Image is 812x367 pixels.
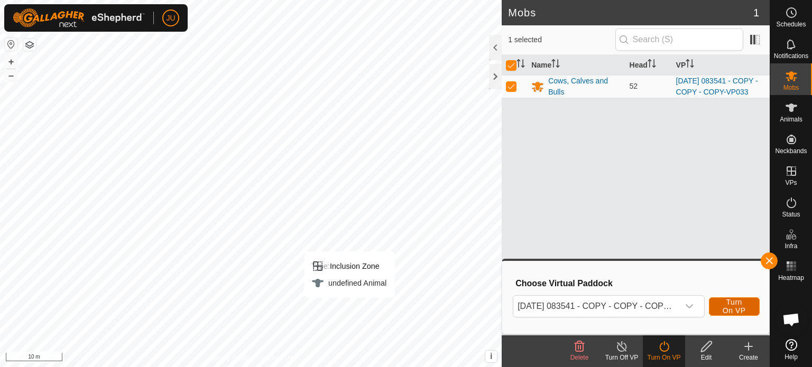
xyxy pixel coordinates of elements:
p-sorticon: Activate to sort [686,61,694,69]
div: Inclusion Zone [311,260,386,272]
div: Edit [685,353,727,362]
span: Help [785,354,798,360]
button: i [485,351,497,362]
th: Name [527,55,625,76]
h3: Choose Virtual Paddock [515,278,759,288]
div: Cows, Calves and Bulls [548,76,621,98]
span: 1 selected [508,34,615,45]
img: Gallagher Logo [13,8,145,27]
span: Turn On VP [722,298,746,315]
span: Animals [780,116,802,123]
button: Turn On VP [709,297,760,316]
span: Neckbands [775,148,807,154]
p-sorticon: Activate to sort [516,61,525,69]
div: Turn On VP [643,353,685,362]
span: 52 [630,82,638,90]
span: i [490,352,492,361]
span: Status [782,211,800,218]
div: Turn Off VP [601,353,643,362]
span: Heatmap [778,275,804,281]
div: undefined Animal [311,277,386,289]
p-sorticon: Activate to sort [648,61,656,69]
button: Map Layers [23,39,36,51]
span: Notifications [774,53,808,59]
h2: Mobs [508,6,753,19]
a: Help [770,335,812,364]
div: Create [727,353,770,362]
button: – [5,69,17,82]
span: 1 [753,5,759,21]
th: VP [672,55,770,76]
span: VPs [785,180,797,186]
span: Schedules [776,21,806,27]
div: Open chat [776,304,807,335]
span: Delete [570,354,589,361]
span: Infra [785,243,797,249]
span: JU [166,13,175,24]
span: 2025-08-12 083541 - COPY - COPY - COPY-VP034 [513,296,679,317]
button: + [5,55,17,68]
a: [DATE] 083541 - COPY - COPY - COPY-VP033 [676,77,758,96]
a: Contact Us [261,353,292,363]
th: Head [625,55,672,76]
span: Mobs [783,84,799,91]
input: Search (S) [615,29,743,51]
a: Privacy Policy [209,353,249,363]
p-sorticon: Activate to sort [551,61,560,69]
button: Reset Map [5,38,17,51]
div: dropdown trigger [679,296,700,317]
